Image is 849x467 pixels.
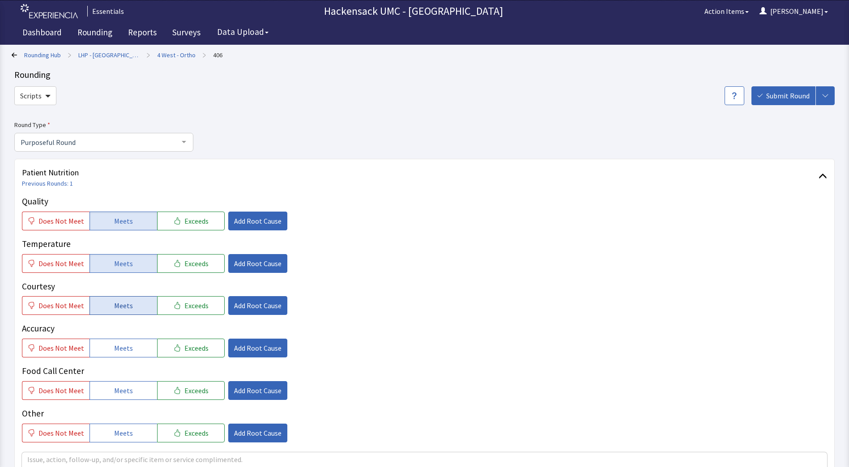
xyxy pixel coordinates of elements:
span: > [147,46,150,64]
span: Add Root Cause [234,428,282,438]
span: Add Root Cause [234,385,282,396]
button: Exceeds [157,296,225,315]
button: Exceeds [157,381,225,400]
button: Exceeds [157,254,225,273]
span: Does Not Meet [38,258,84,269]
span: Meets [114,216,133,226]
span: Meets [114,258,133,269]
button: Exceeds [157,212,225,230]
button: Submit Round [751,86,815,105]
p: Hackensack UMC - [GEOGRAPHIC_DATA] [128,4,699,18]
button: Meets [90,296,157,315]
a: Surveys [166,22,207,45]
a: Rounding Hub [24,51,61,59]
span: Meets [114,385,133,396]
span: Add Root Cause [234,343,282,353]
button: Exceeds [157,424,225,442]
button: Does Not Meet [22,381,90,400]
span: Add Root Cause [234,300,282,311]
button: Does Not Meet [22,339,90,357]
span: Add Root Cause [234,258,282,269]
span: Does Not Meet [38,300,84,311]
button: Add Root Cause [228,424,287,442]
span: > [203,46,206,64]
button: Does Not Meet [22,424,90,442]
span: Meets [114,300,133,311]
span: Scripts [20,90,42,101]
span: Patient Nutrition [22,166,819,179]
button: Action Items [699,2,754,20]
span: Purposeful Round [18,137,175,147]
span: Does Not Meet [38,428,84,438]
p: Food Call Center [22,365,827,378]
div: Rounding [14,68,835,81]
button: Meets [90,339,157,357]
button: Scripts [14,86,56,105]
span: Exceeds [184,258,209,269]
span: > [68,46,71,64]
button: Meets [90,254,157,273]
span: Exceeds [184,300,209,311]
a: Previous Rounds: 1 [22,179,73,187]
a: 4 West - Ortho [157,51,196,59]
button: Add Root Cause [228,212,287,230]
a: Dashboard [16,22,68,45]
button: [PERSON_NAME] [754,2,833,20]
span: Submit Round [766,90,810,101]
button: Add Root Cause [228,254,287,273]
button: Does Not Meet [22,296,90,315]
button: Data Upload [212,24,274,40]
span: Meets [114,428,133,438]
span: Meets [114,343,133,353]
span: Exceeds [184,216,209,226]
a: LHP - [GEOGRAPHIC_DATA] [78,51,140,59]
span: Does Not Meet [38,385,84,396]
span: Exceeds [184,428,209,438]
p: Quality [22,195,827,208]
p: Accuracy [22,322,827,335]
button: Add Root Cause [228,339,287,357]
label: Round Type [14,119,193,130]
p: Other [22,407,827,420]
a: Rounding [71,22,119,45]
button: Add Root Cause [228,296,287,315]
img: experiencia_logo.png [21,4,78,19]
button: Does Not Meet [22,212,90,230]
span: Add Root Cause [234,216,282,226]
button: Exceeds [157,339,225,357]
a: Reports [121,22,163,45]
span: Does Not Meet [38,343,84,353]
button: Does Not Meet [22,254,90,273]
span: Exceeds [184,385,209,396]
a: 406 [213,51,222,59]
div: Essentials [87,6,124,17]
button: Meets [90,381,157,400]
button: Meets [90,212,157,230]
p: Courtesy [22,280,827,293]
button: Add Root Cause [228,381,287,400]
span: Does Not Meet [38,216,84,226]
span: Exceeds [184,343,209,353]
p: Temperature [22,238,827,250]
button: Meets [90,424,157,442]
